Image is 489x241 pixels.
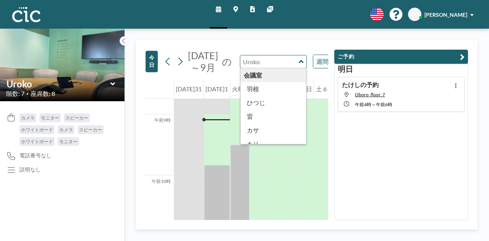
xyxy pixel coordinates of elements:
[247,140,259,147] font: キリ
[334,50,468,64] button: ご予約
[21,139,53,144] font: ホワイトボード
[313,55,379,68] div: オプションを検索
[31,90,55,97] font: 座席数: 8
[247,126,259,134] font: カサ
[152,178,171,184] font: 午前10時
[342,81,379,88] font: たけしの予約
[26,91,29,96] font: •
[12,7,40,22] img: 組織ロゴ
[371,102,376,107] font: ～
[188,50,218,73] font: [DATE]～9月
[206,85,228,92] font: [DATE]1
[244,71,262,79] font: 会議室
[79,127,102,133] font: スピーカー
[154,117,171,123] font: 午前9時
[247,99,265,106] font: ひつじ
[21,127,53,133] font: ホワイトボード
[65,115,88,121] font: スピーカー
[6,90,24,97] font: 階数: 7
[6,78,110,89] input: 鱗
[222,56,232,67] font: の
[338,53,354,60] font: ご予約
[232,85,248,92] font: 火曜2
[247,85,259,92] font: 羽根
[240,55,299,68] input: Uroko
[355,102,371,107] font: 午前4時
[411,11,419,18] font: TM
[316,58,347,65] font: 週間ビュー
[149,54,154,68] font: 今日
[247,113,253,120] font: 雷
[355,92,385,97] span: 朧、7階
[19,152,52,159] font: 電話番号なし
[146,51,158,72] button: 今日
[21,115,35,121] font: カメラ
[59,139,78,144] font: モニター
[424,11,467,18] font: [PERSON_NAME]
[41,115,59,121] font: モニター
[376,102,392,107] font: 午前6時
[338,64,353,73] font: 明日
[176,85,202,92] font: [DATE]31
[59,127,73,133] font: カメラ
[19,166,41,173] font: 説明なし
[316,85,327,92] font: 土 6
